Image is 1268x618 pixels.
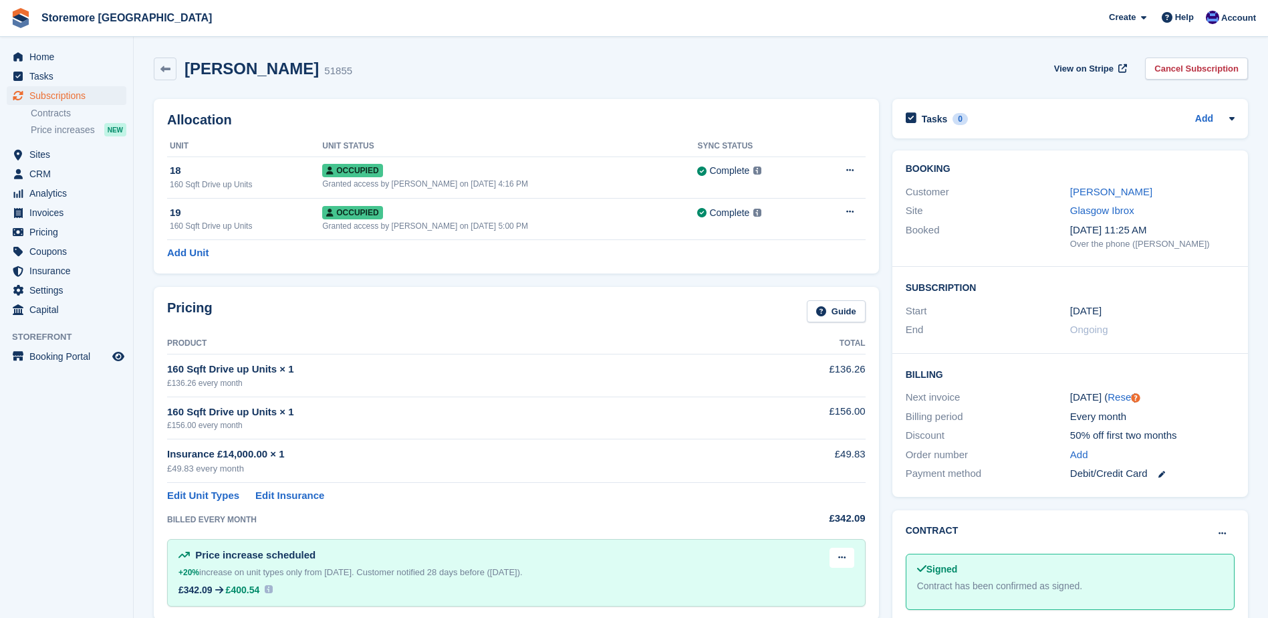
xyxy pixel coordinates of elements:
[167,333,735,354] th: Product
[170,163,322,179] div: 18
[29,67,110,86] span: Tasks
[922,113,948,125] h2: Tasks
[1206,11,1219,24] img: Angela
[1175,11,1194,24] span: Help
[1195,112,1213,127] a: Add
[1070,324,1108,335] span: Ongoing
[31,124,95,136] span: Price increases
[917,562,1223,577] div: Signed
[906,524,959,538] h2: Contract
[12,330,133,344] span: Storefront
[906,164,1235,175] h2: Booking
[7,184,126,203] a: menu
[735,439,866,483] td: £49.83
[167,514,735,526] div: BILLED EVERY MONTH
[7,67,126,86] a: menu
[7,47,126,66] a: menu
[7,145,126,164] a: menu
[697,136,814,157] th: Sync Status
[167,377,735,389] div: £136.26 every month
[167,300,213,322] h2: Pricing
[110,348,126,365] a: Preview store
[953,113,968,125] div: 0
[7,223,126,241] a: menu
[29,242,110,261] span: Coupons
[265,585,273,593] img: icon-info-931a05b42745ab749e9cb3f8fd5492de83d1ef71f8849c2817883450ef4d471b.svg
[1070,223,1235,238] div: [DATE] 11:25 AM
[1070,466,1235,482] div: Debit/Credit Card
[36,7,217,29] a: Storemore [GEOGRAPHIC_DATA]
[7,242,126,261] a: menu
[7,203,126,222] a: menu
[195,549,315,560] span: Price increase scheduled
[29,203,110,222] span: Invoices
[1130,392,1142,404] div: Tooltip anchor
[917,579,1223,593] div: Contract has been confirmed as signed.
[31,122,126,137] a: Price increases NEW
[753,209,761,217] img: icon-info-grey-7440780725fd019a000dd9b08b2336e03edf1995a4989e88bcd33f0948082b44.svg
[322,220,697,232] div: Granted access by [PERSON_NAME] on [DATE] 5:00 PM
[29,86,110,105] span: Subscriptions
[906,304,1070,319] div: Start
[167,405,735,420] div: 160 Sqft Drive up Units × 1
[322,178,697,190] div: Granted access by [PERSON_NAME] on [DATE] 4:16 PM
[1070,304,1102,319] time: 2024-09-02 00:00:00 UTC
[1070,428,1235,443] div: 50% off first two months
[356,567,522,577] span: Customer notified 28 days before ([DATE]).
[753,167,761,175] img: icon-info-grey-7440780725fd019a000dd9b08b2336e03edf1995a4989e88bcd33f0948082b44.svg
[906,428,1070,443] div: Discount
[104,123,126,136] div: NEW
[906,280,1235,294] h2: Subscription
[324,64,352,79] div: 51855
[906,223,1070,251] div: Booked
[11,8,31,28] img: stora-icon-8386f47178a22dfd0bd8f6a31ec36ba5ce8667c1dd55bd0f319d3a0aa187defe.svg
[184,60,319,78] h2: [PERSON_NAME]
[167,245,209,261] a: Add Unit
[906,390,1070,405] div: Next invoice
[1070,447,1088,463] a: Add
[735,511,866,526] div: £342.09
[1070,390,1235,405] div: [DATE] ( )
[1070,237,1235,251] div: Over the phone ([PERSON_NAME])
[322,136,697,157] th: Unit Status
[167,362,735,377] div: 160 Sqft Drive up Units × 1
[735,397,866,439] td: £156.00
[709,164,749,178] div: Complete
[7,347,126,366] a: menu
[29,47,110,66] span: Home
[29,281,110,300] span: Settings
[906,367,1235,381] h2: Billing
[906,409,1070,425] div: Billing period
[906,466,1070,482] div: Payment method
[29,165,110,183] span: CRM
[7,86,126,105] a: menu
[178,585,213,595] div: £342.09
[1109,11,1136,24] span: Create
[170,205,322,221] div: 19
[1145,58,1248,80] a: Cancel Subscription
[29,145,110,164] span: Sites
[322,164,382,177] span: Occupied
[170,179,322,191] div: 160 Sqft Drive up Units
[1054,62,1114,76] span: View on Stripe
[29,300,110,319] span: Capital
[735,333,866,354] th: Total
[1070,186,1152,197] a: [PERSON_NAME]
[1070,409,1235,425] div: Every month
[906,322,1070,338] div: End
[1221,11,1256,25] span: Account
[1108,391,1134,403] a: Reset
[1049,58,1130,80] a: View on Stripe
[29,347,110,366] span: Booking Portal
[906,447,1070,463] div: Order number
[255,488,324,504] a: Edit Insurance
[167,488,239,504] a: Edit Unit Types
[167,447,735,462] div: Insurance £14,000.00 × 1
[7,165,126,183] a: menu
[167,419,735,431] div: £156.00 every month
[807,300,866,322] a: Guide
[29,184,110,203] span: Analytics
[167,462,735,476] div: £49.83 every month
[7,300,126,319] a: menu
[906,203,1070,219] div: Site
